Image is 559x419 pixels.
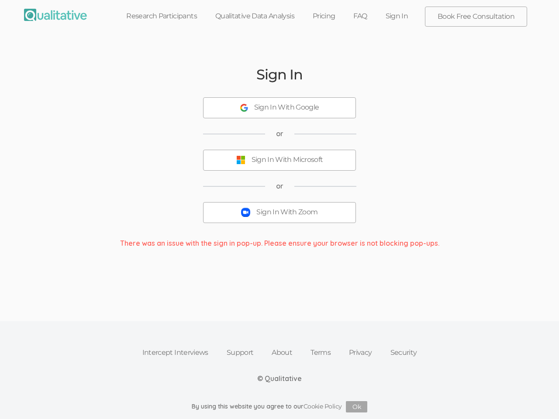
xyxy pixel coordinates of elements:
div: Sign In With Microsoft [252,155,323,165]
div: By using this website you agree to our [192,401,368,412]
img: Sign In With Google [240,104,248,112]
span: or [276,181,283,191]
button: Sign In With Google [203,97,356,118]
button: Sign In With Microsoft [203,150,356,171]
img: Qualitative [24,9,87,21]
h2: Sign In [256,67,302,82]
span: or [276,129,283,139]
a: Research Participants [117,7,206,26]
a: Privacy [340,343,381,362]
div: Sign In With Google [254,103,319,113]
button: Sign In With Zoom [203,202,356,223]
a: Pricing [304,7,345,26]
a: Security [381,343,426,362]
button: Ok [346,401,367,412]
a: Book Free Consultation [425,7,527,26]
div: Sign In With Zoom [256,207,317,217]
a: FAQ [344,7,376,26]
img: Sign In With Zoom [241,208,250,217]
a: Cookie Policy [304,402,342,410]
div: © Qualitative [257,374,302,384]
a: Terms [301,343,340,362]
a: Sign In [376,7,418,26]
div: There was an issue with the sign in pop-up. Please ensure your browser is not blocking pop-ups. [114,238,446,248]
img: Sign In With Microsoft [236,155,245,165]
a: About [262,343,301,362]
a: Intercept Interviews [133,343,217,362]
a: Qualitative Data Analysis [206,7,304,26]
iframe: Chat Widget [515,377,559,419]
a: Support [217,343,263,362]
